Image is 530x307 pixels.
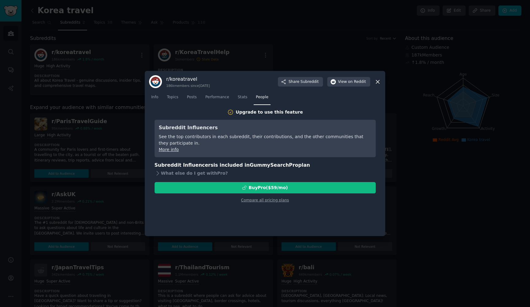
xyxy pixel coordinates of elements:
[205,95,229,100] span: Performance
[254,92,271,105] a: People
[149,75,162,88] img: koreatravel
[185,92,199,105] a: Posts
[327,77,370,87] button: Viewon Reddit
[166,76,210,82] h3: r/ koreatravel
[249,185,288,191] div: Buy Pro ($ 59 /mo )
[348,79,366,85] span: on Reddit
[159,147,179,152] a: More info
[203,92,231,105] a: Performance
[166,84,210,88] div: 186k members since [DATE]
[155,182,376,193] button: BuyPro($59/mo)
[187,95,197,100] span: Posts
[151,95,158,100] span: Info
[250,162,298,168] span: GummySearch Pro
[256,95,268,100] span: People
[241,198,289,202] a: Compare all pricing plans
[289,79,319,85] span: Share
[149,92,160,105] a: Info
[155,161,376,169] h3: Subreddit Influencers is included in plan
[159,124,371,132] h3: Subreddit Influencers
[238,95,247,100] span: Stats
[301,79,319,85] span: Subreddit
[155,169,376,178] div: What else do I get with Pro ?
[167,95,178,100] span: Topics
[278,77,323,87] button: ShareSubreddit
[159,134,371,146] div: See the top contributors in each subreddit, their contributions, and the other communities that t...
[165,92,180,105] a: Topics
[236,109,303,115] div: Upgrade to use this feature
[338,79,366,85] span: View
[236,92,249,105] a: Stats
